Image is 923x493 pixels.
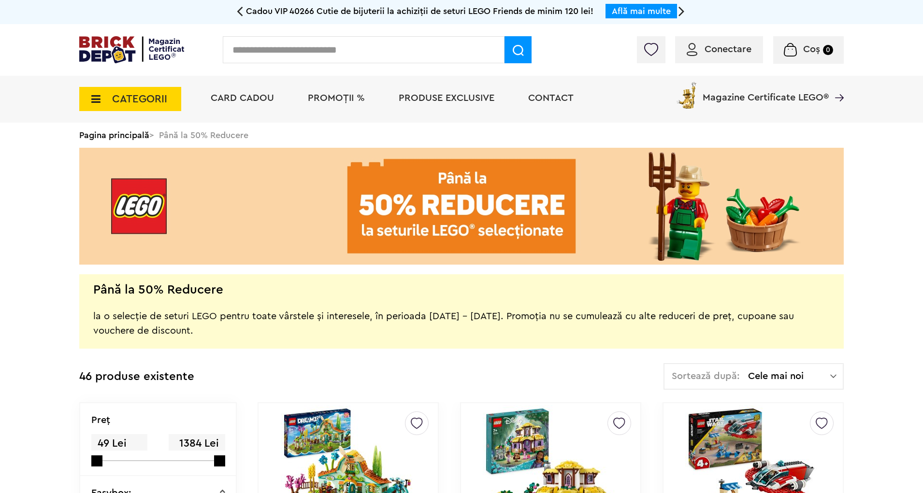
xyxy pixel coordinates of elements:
span: Magazine Certificate LEGO® [703,80,829,102]
a: Contact [528,93,574,103]
span: Coș [803,44,820,54]
small: 0 [823,45,833,55]
a: Card Cadou [211,93,274,103]
h2: Până la 50% Reducere [93,285,223,295]
span: CATEGORII [112,94,167,104]
div: 46 produse existente [79,363,194,391]
span: Cadou VIP 40266 Cutie de bijuterii la achiziții de seturi LEGO Friends de minim 120 lei! [246,7,593,15]
span: Conectare [705,44,751,54]
a: Pagina principală [79,131,149,140]
a: Conectare [687,44,751,54]
img: Landing page banner [79,148,844,265]
p: Preţ [91,415,110,425]
a: Produse exclusive [399,93,494,103]
span: 49 Lei [91,434,147,453]
span: Sortează după: [672,371,740,381]
a: Magazine Certificate LEGO® [829,80,844,90]
div: > Până la 50% Reducere [79,123,844,148]
span: Cele mai noi [748,371,830,381]
div: la o selecție de seturi LEGO pentru toate vârstele și interesele, în perioada [DATE] - [DATE]. Pr... [93,295,830,338]
a: Află mai multe [612,7,671,15]
a: PROMOȚII % [308,93,365,103]
span: 1384 Lei [169,434,225,453]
